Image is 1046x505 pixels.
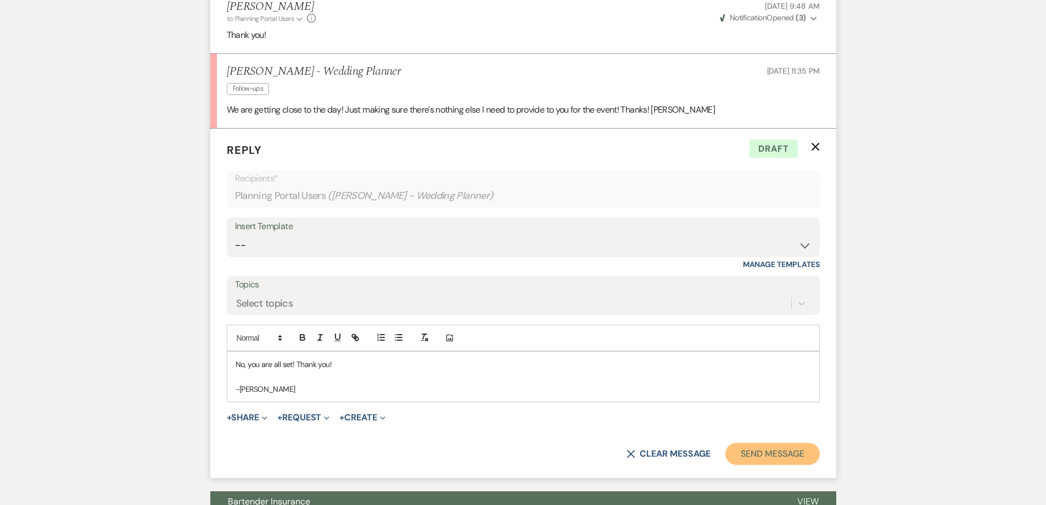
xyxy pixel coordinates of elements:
[627,449,710,458] button: Clear message
[718,12,820,24] button: NotificationOpened (3)
[236,383,811,395] p: -[PERSON_NAME]
[339,413,344,422] span: +
[277,413,282,422] span: +
[235,185,812,207] div: Planning Portal Users
[725,443,819,465] button: Send Message
[767,66,820,76] span: [DATE] 11:35 PM
[328,188,494,203] span: ( [PERSON_NAME] - Wedding Planner )
[227,413,232,422] span: +
[277,413,329,422] button: Request
[227,28,820,42] p: Thank you!
[227,103,820,117] p: We are getting close to the day! Just making sure there's nothing else I need to provide to you f...
[235,171,812,186] p: Recipients*
[743,259,820,269] a: Manage Templates
[339,413,385,422] button: Create
[236,358,811,370] p: No, you are all set! Thank you!
[227,65,401,79] h5: [PERSON_NAME] - Wedding Planner
[227,14,305,24] button: to: Planning Portal Users
[765,1,819,11] span: [DATE] 9:48 AM
[227,14,294,23] span: to: Planning Portal Users
[749,140,798,158] span: Draft
[796,13,806,23] strong: ( 3 )
[227,143,262,157] span: Reply
[235,219,812,235] div: Insert Template
[720,13,806,23] span: Opened
[730,13,767,23] span: Notification
[236,296,293,310] div: Select topics
[235,277,812,293] label: Topics
[227,413,268,422] button: Share
[227,83,270,95] span: Follow-ups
